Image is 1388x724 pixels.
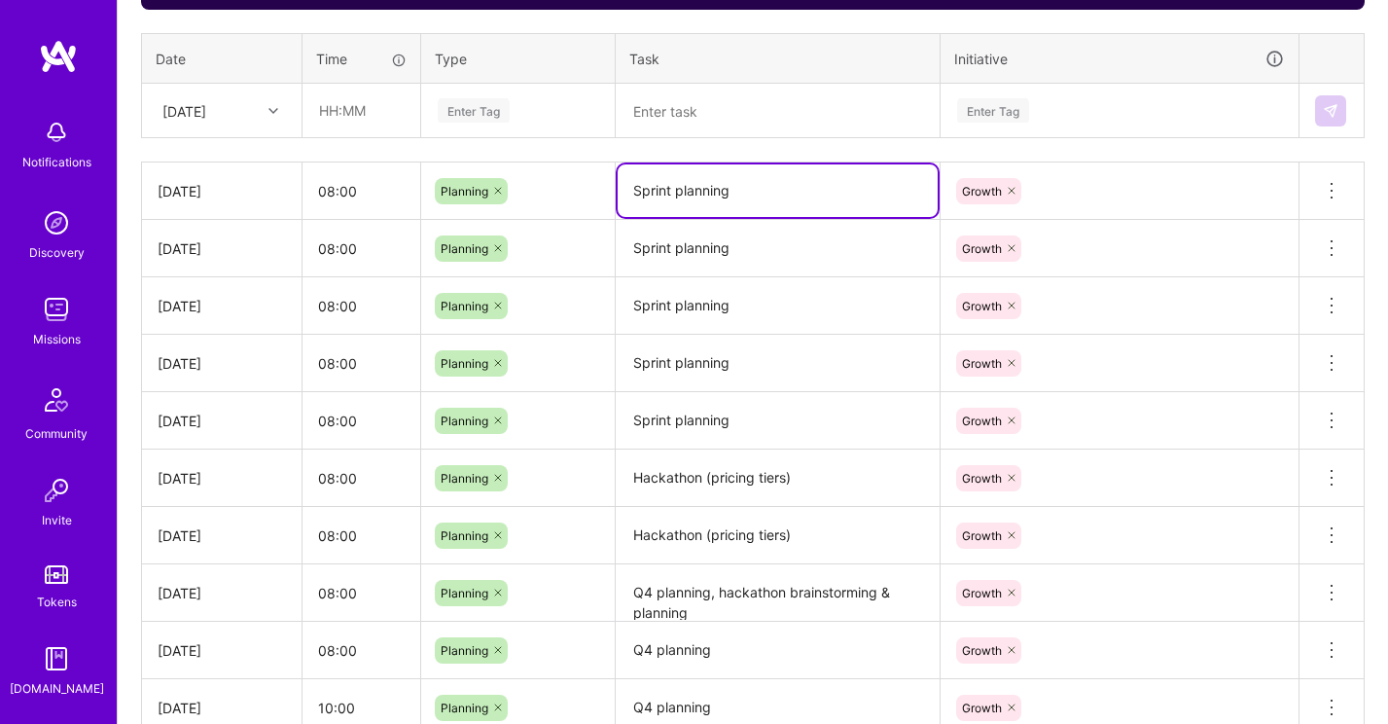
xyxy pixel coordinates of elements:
[962,471,1002,486] span: Growth
[316,49,407,69] div: Time
[303,625,420,676] input: HH:MM
[962,299,1002,313] span: Growth
[303,223,420,274] input: HH:MM
[438,95,510,126] div: Enter Tag
[45,565,68,584] img: tokens
[10,678,104,699] div: [DOMAIN_NAME]
[158,296,286,316] div: [DATE]
[158,583,286,603] div: [DATE]
[962,586,1002,600] span: Growth
[962,701,1002,715] span: Growth
[441,471,488,486] span: Planning
[39,39,78,74] img: logo
[441,241,488,256] span: Planning
[158,525,286,546] div: [DATE]
[303,510,420,561] input: HH:MM
[303,452,420,504] input: HH:MM
[162,100,206,121] div: [DATE]
[142,33,303,84] th: Date
[441,701,488,715] span: Planning
[158,640,286,661] div: [DATE]
[441,356,488,371] span: Planning
[957,95,1029,126] div: Enter Tag
[962,356,1002,371] span: Growth
[618,394,938,448] textarea: Sprint planning
[962,528,1002,543] span: Growth
[441,414,488,428] span: Planning
[33,329,81,349] div: Missions
[303,165,420,217] input: HH:MM
[421,33,616,84] th: Type
[37,471,76,510] img: Invite
[1323,103,1338,119] img: Submit
[618,566,938,620] textarea: Q4 planning, hackathon brainstorming & planning
[303,338,420,389] input: HH:MM
[618,509,938,562] textarea: Hackathon (pricing tiers)
[158,238,286,259] div: [DATE]
[962,643,1002,658] span: Growth
[618,337,938,390] textarea: Sprint planning
[303,395,420,447] input: HH:MM
[158,353,286,374] div: [DATE]
[158,411,286,431] div: [DATE]
[29,242,85,263] div: Discovery
[618,624,938,677] textarea: Q4 planning
[618,222,938,275] textarea: Sprint planning
[962,414,1002,428] span: Growth
[441,184,488,199] span: Planning
[22,152,91,172] div: Notifications
[618,279,938,333] textarea: Sprint planning
[616,33,941,84] th: Task
[441,643,488,658] span: Planning
[37,592,77,612] div: Tokens
[962,184,1002,199] span: Growth
[618,452,938,505] textarea: Hackathon (pricing tiers)
[954,48,1285,70] div: Initiative
[37,203,76,242] img: discovery
[158,181,286,201] div: [DATE]
[25,423,88,444] div: Community
[37,113,76,152] img: bell
[303,85,419,136] input: HH:MM
[42,510,72,530] div: Invite
[962,241,1002,256] span: Growth
[303,280,420,332] input: HH:MM
[441,586,488,600] span: Planning
[441,528,488,543] span: Planning
[37,290,76,329] img: teamwork
[618,164,938,217] textarea: Sprint planning
[303,567,420,619] input: HH:MM
[441,299,488,313] span: Planning
[158,468,286,489] div: [DATE]
[33,377,80,423] img: Community
[268,106,278,116] i: icon Chevron
[37,639,76,678] img: guide book
[158,698,286,718] div: [DATE]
